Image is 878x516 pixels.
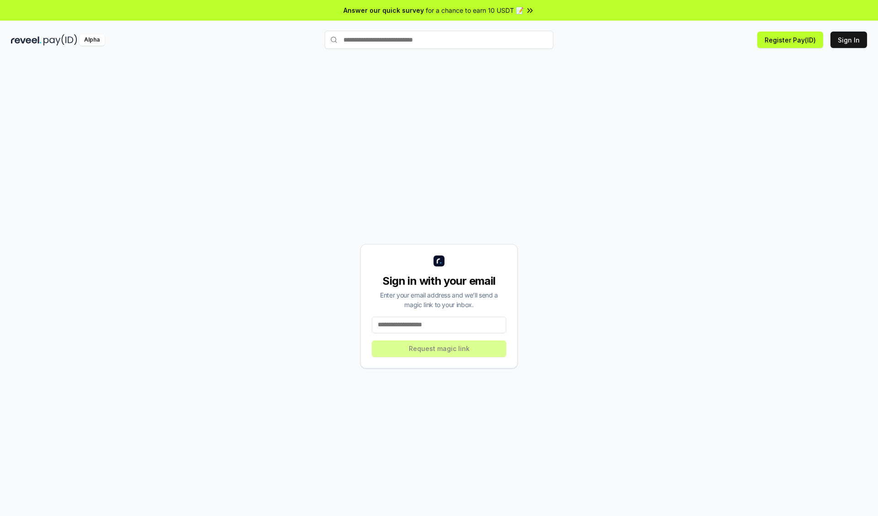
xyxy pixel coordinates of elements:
button: Register Pay(ID) [757,32,823,48]
img: reveel_dark [11,34,42,46]
img: logo_small [434,255,444,266]
div: Enter your email address and we’ll send a magic link to your inbox. [372,290,506,309]
img: pay_id [43,34,77,46]
div: Alpha [79,34,105,46]
div: Sign in with your email [372,274,506,288]
span: Answer our quick survey [343,5,424,15]
button: Sign In [830,32,867,48]
span: for a chance to earn 10 USDT 📝 [426,5,524,15]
